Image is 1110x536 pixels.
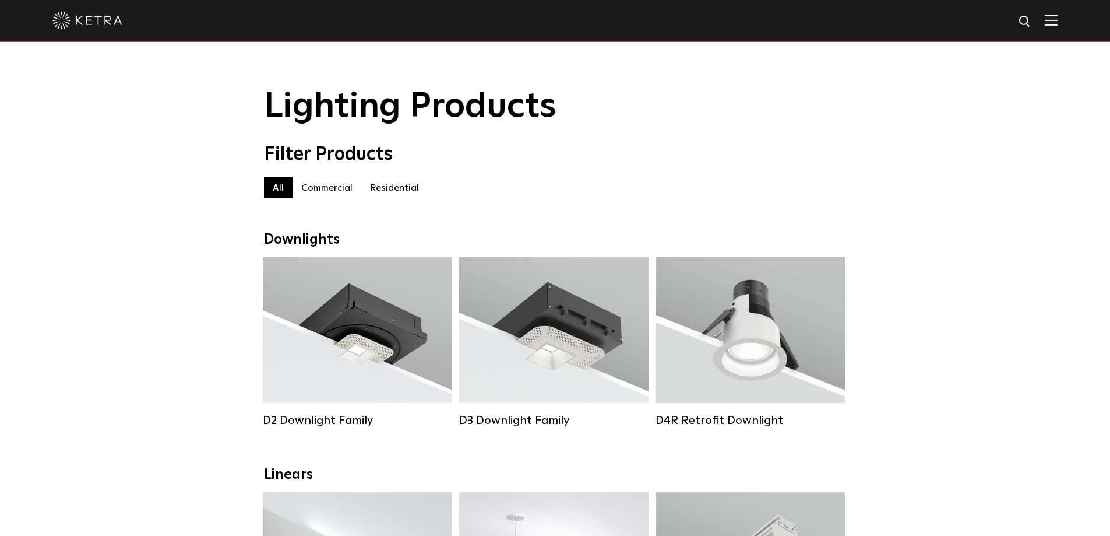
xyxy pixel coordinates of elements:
label: Commercial [293,177,361,198]
div: D4R Retrofit Downlight [656,414,845,428]
label: Residential [361,177,428,198]
a: D4R Retrofit Downlight Lumen Output:800Colors:White / BlackBeam Angles:15° / 25° / 40° / 60°Watta... [656,257,845,428]
a: D2 Downlight Family Lumen Output:1200Colors:White / Black / Gloss Black / Silver / Bronze / Silve... [263,257,452,428]
label: All [264,177,293,198]
img: search icon [1018,15,1033,29]
div: Linears [264,467,847,484]
img: ketra-logo-2019-white [52,12,122,29]
div: Downlights [264,232,847,248]
div: D2 Downlight Family [263,414,452,428]
span: Lighting Products [264,89,556,124]
div: D3 Downlight Family [459,414,649,428]
a: D3 Downlight Family Lumen Output:700 / 900 / 1100Colors:White / Black / Silver / Bronze / Paintab... [459,257,649,428]
div: Filter Products [264,143,847,166]
img: Hamburger%20Nav.svg [1045,15,1058,26]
